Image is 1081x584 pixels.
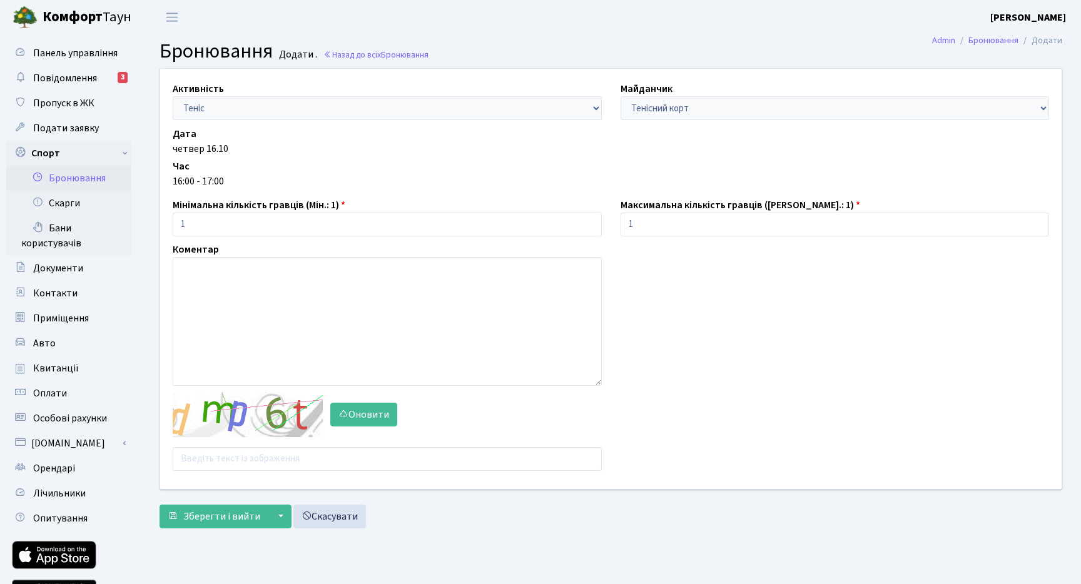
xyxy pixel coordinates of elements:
a: Бронювання [968,34,1018,47]
a: Бани користувачів [6,216,131,256]
a: Приміщення [6,306,131,331]
label: Майданчик [621,81,672,96]
a: Особові рахунки [6,406,131,431]
span: Лічильники [33,486,86,500]
span: Пропуск в ЖК [33,96,94,110]
span: Квитанції [33,361,79,375]
img: default [173,392,323,437]
a: [DOMAIN_NAME] [6,431,131,456]
a: Оплати [6,381,131,406]
img: logo.png [13,5,38,30]
label: Активність [173,81,224,96]
a: Лічильники [6,481,131,506]
label: Коментар [173,242,219,257]
a: Пропуск в ЖК [6,91,131,116]
div: четвер 16.10 [173,141,1049,156]
a: Опитування [6,506,131,531]
span: Подати заявку [33,121,99,135]
span: Таун [43,7,131,28]
div: 3 [118,72,128,83]
span: Опитування [33,511,88,525]
button: Переключити навігацію [156,7,188,28]
a: Панель управління [6,41,131,66]
input: Введіть текст із зображення [173,447,602,471]
li: Додати [1018,34,1062,48]
a: Бронювання [6,166,131,191]
a: Назад до всіхБронювання [323,49,429,61]
nav: breadcrumb [913,28,1081,54]
small: Додати . [277,49,317,61]
button: Зберегти і вийти [160,505,268,528]
a: Квитанції [6,356,131,381]
a: Контакти [6,281,131,306]
span: Панель управління [33,46,118,60]
label: Максимальна кількість гравців ([PERSON_NAME].: 1) [621,198,860,213]
b: Комфорт [43,7,103,27]
a: Авто [6,331,131,356]
span: Оплати [33,386,67,400]
span: Документи [33,261,83,275]
span: Зберегти і вийти [183,510,260,523]
button: Оновити [330,403,397,426]
label: Час [173,159,190,174]
span: Особові рахунки [33,411,107,425]
a: [PERSON_NAME] [990,10,1066,25]
a: Скарги [6,191,131,216]
a: Подати заявку [6,116,131,141]
span: Бронювання [160,37,273,66]
a: Повідомлення3 [6,66,131,91]
label: Дата [173,126,196,141]
div: 16:00 - 17:00 [173,174,1049,189]
a: Орендарі [6,456,131,481]
span: Авто [33,336,56,350]
span: Приміщення [33,311,89,325]
a: Документи [6,256,131,281]
b: [PERSON_NAME] [990,11,1066,24]
span: Повідомлення [33,71,97,85]
span: Контакти [33,286,78,300]
label: Мінімальна кількість гравців (Мін.: 1) [173,198,345,213]
a: Спорт [6,141,131,166]
span: Орендарі [33,461,75,475]
span: Бронювання [381,49,429,61]
a: Скасувати [293,505,366,528]
a: Admin [932,34,955,47]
